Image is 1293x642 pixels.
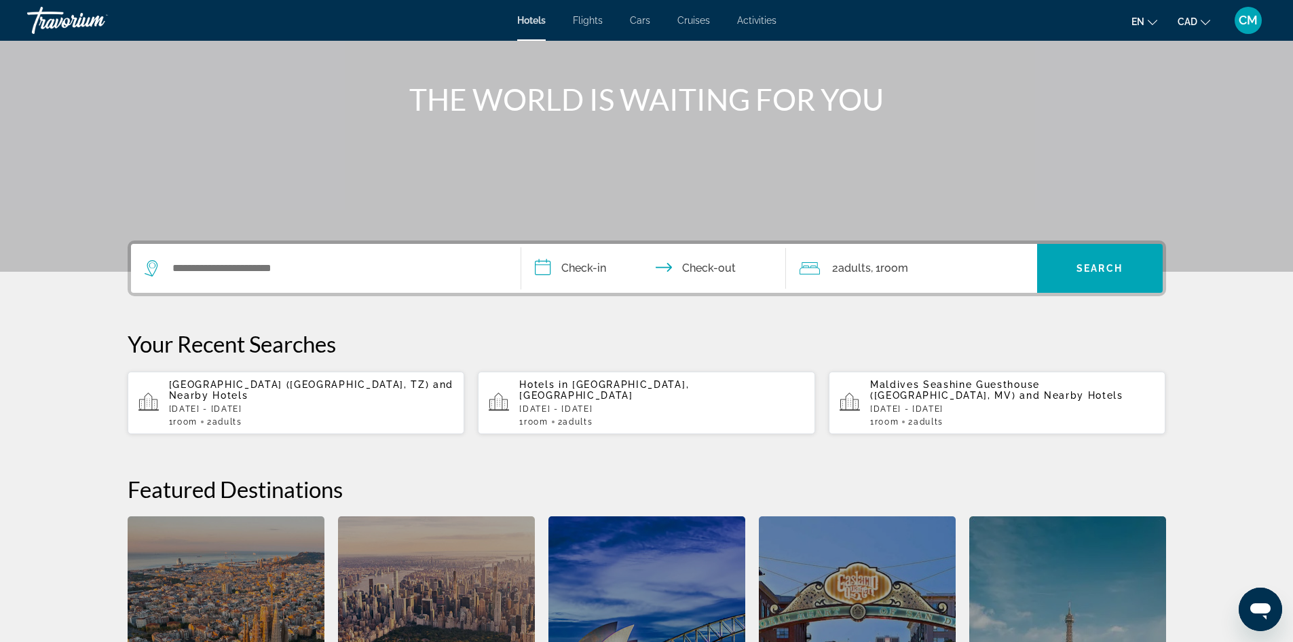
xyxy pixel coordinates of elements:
[880,262,908,274] span: Room
[558,417,593,427] span: 2
[875,417,899,427] span: Room
[1178,16,1197,27] span: CAD
[1131,12,1157,31] button: Change language
[212,417,242,427] span: Adults
[1076,263,1123,274] span: Search
[1239,14,1258,27] span: CM
[519,379,689,401] span: [GEOGRAPHIC_DATA], [GEOGRAPHIC_DATA]
[392,82,901,117] h1: THE WORLD IS WAITING FOR YOU
[173,417,198,427] span: Room
[630,15,650,26] a: Cars
[169,417,198,427] span: 1
[737,15,776,26] a: Activities
[478,371,815,435] button: Hotels in [GEOGRAPHIC_DATA], [GEOGRAPHIC_DATA][DATE] - [DATE]1Room2Adults
[521,244,786,293] button: Check in and out dates
[1037,244,1163,293] button: Search
[517,15,546,26] a: Hotels
[131,244,1163,293] div: Search widget
[870,404,1155,414] p: [DATE] - [DATE]
[870,379,1040,401] span: Maldives Seashine Guesthouse ([GEOGRAPHIC_DATA], MV)
[677,15,710,26] a: Cruises
[519,417,548,427] span: 1
[1131,16,1144,27] span: en
[786,244,1037,293] button: Travelers: 2 adults, 0 children
[169,379,454,401] span: and Nearby Hotels
[914,417,943,427] span: Adults
[207,417,242,427] span: 2
[524,417,548,427] span: Room
[128,371,465,435] button: [GEOGRAPHIC_DATA] ([GEOGRAPHIC_DATA], TZ) and Nearby Hotels[DATE] - [DATE]1Room2Adults
[1239,588,1282,631] iframe: Button to launch messaging window
[128,330,1166,357] p: Your Recent Searches
[128,476,1166,503] h2: Featured Destinations
[563,417,593,427] span: Adults
[169,404,454,414] p: [DATE] - [DATE]
[169,379,430,390] span: [GEOGRAPHIC_DATA] ([GEOGRAPHIC_DATA], TZ)
[27,3,163,38] a: Travorium
[573,15,603,26] a: Flights
[829,371,1166,435] button: Maldives Seashine Guesthouse ([GEOGRAPHIC_DATA], MV) and Nearby Hotels[DATE] - [DATE]1Room2Adults
[1019,390,1123,401] span: and Nearby Hotels
[519,404,804,414] p: [DATE] - [DATE]
[908,417,943,427] span: 2
[838,262,871,274] span: Adults
[1178,12,1210,31] button: Change currency
[832,259,871,278] span: 2
[1231,6,1266,35] button: User Menu
[870,417,899,427] span: 1
[871,259,908,278] span: , 1
[519,379,568,390] span: Hotels in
